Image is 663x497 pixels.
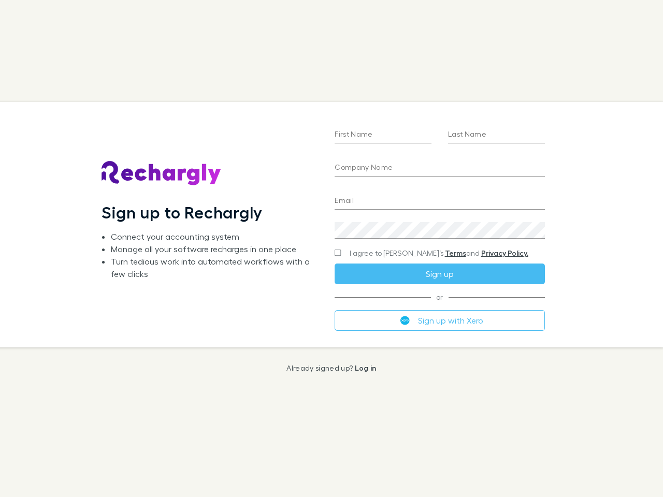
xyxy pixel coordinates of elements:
[335,310,544,331] button: Sign up with Xero
[111,243,318,255] li: Manage all your software recharges in one place
[400,316,410,325] img: Xero's logo
[111,230,318,243] li: Connect your accounting system
[286,364,376,372] p: Already signed up?
[355,363,377,372] a: Log in
[111,255,318,280] li: Turn tedious work into automated workflows with a few clicks
[102,202,263,222] h1: Sign up to Rechargly
[350,248,528,258] span: I agree to [PERSON_NAME]’s and
[445,248,466,257] a: Terms
[102,161,222,186] img: Rechargly's Logo
[335,264,544,284] button: Sign up
[481,248,528,257] a: Privacy Policy.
